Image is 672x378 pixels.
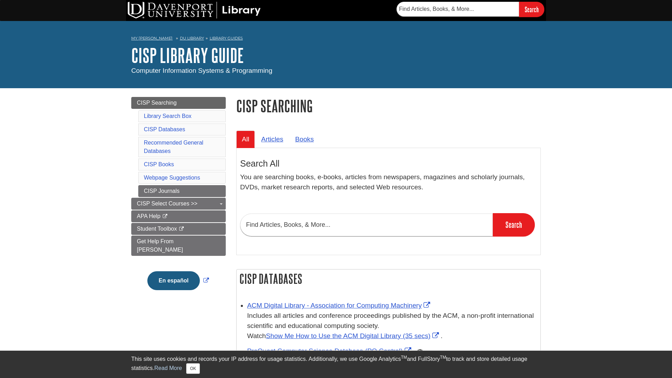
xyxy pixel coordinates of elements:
a: All [236,131,255,148]
p: You are searching books, e-books, articles from newspapers, magazines and scholarly journals, DVD... [240,172,537,192]
sup: TM [401,355,407,360]
form: Searches DU Library's articles, books, and more [397,2,544,17]
span: Student Toolbox [137,226,177,232]
a: Link opens in new window [146,278,210,283]
a: CISP Journals [138,185,226,197]
span: CISP Select Courses >> [137,201,197,206]
input: Search [493,213,535,236]
h2: CISP Databases [237,269,540,288]
a: DU Library [180,36,204,41]
a: Recommended General Databases [144,140,203,154]
a: Read More [154,365,182,371]
a: Link opens in new window [247,347,413,355]
a: Library Guides [210,36,243,41]
a: Student Toolbox [131,223,226,235]
a: APA Help [131,210,226,222]
i: This link opens in a new window [178,227,184,231]
span: Get Help From [PERSON_NAME] [137,238,183,253]
div: This site uses cookies and records your IP address for usage statistics. Additionally, we use Goo... [131,355,541,374]
a: My [PERSON_NAME] [131,35,173,41]
a: Get Help From [PERSON_NAME] [131,236,226,256]
span: Computer Information Systems & Programming [131,67,272,74]
a: Link opens in new window [247,302,432,309]
a: CISP Library Guide [131,44,244,66]
a: CISP Searching [131,97,226,109]
button: En español [147,271,199,290]
a: CISP Books [144,161,174,167]
sup: TM [440,355,446,360]
a: Books [289,131,319,148]
nav: breadcrumb [131,34,541,45]
a: Webpage Suggestions [144,175,200,181]
a: Link opens in new window [266,332,441,339]
img: Scholarly or Peer Reviewed [417,348,423,354]
p: Includes all articles and conference proceedings published by the ACM, a non-profit international... [247,311,537,341]
input: Find Articles, Books, & More... [240,213,493,236]
h3: Search All [240,159,537,169]
a: CISP Databases [144,126,185,132]
span: CISP Searching [137,100,177,106]
a: Articles [255,131,289,148]
img: DU Library [128,2,261,19]
div: Guide Page Menu [131,97,226,302]
h1: CISP Searching [236,97,541,115]
a: CISP Select Courses >> [131,198,226,210]
span: APA Help [137,213,160,219]
button: Close [186,363,200,374]
input: Search [519,2,544,17]
input: Find Articles, Books, & More... [397,2,519,16]
a: Library Search Box [144,113,191,119]
i: This link opens in a new window [162,214,168,219]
